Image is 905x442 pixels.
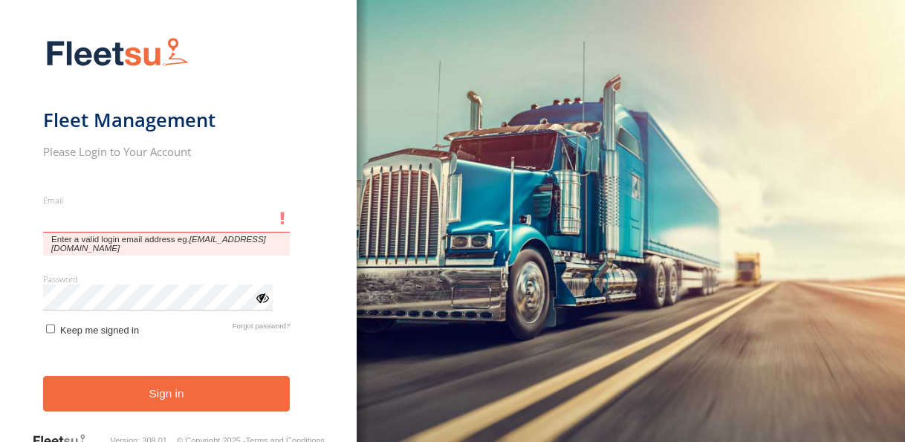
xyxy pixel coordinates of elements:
[233,322,291,336] a: Forgot password?
[43,28,314,436] form: main
[254,290,269,305] div: ViewPassword
[43,195,291,206] label: Email
[43,376,291,412] button: Sign in
[51,235,266,253] em: [EMAIL_ADDRESS][DOMAIN_NAME]
[43,34,192,72] img: Fleetsu
[46,324,56,334] input: Keep me signed in
[60,325,139,336] span: Keep me signed in
[43,108,291,132] h1: Fleet Management
[43,233,291,256] span: Enter a valid login email address eg.
[43,273,291,285] label: Password
[43,144,291,159] h2: Please Login to Your Account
